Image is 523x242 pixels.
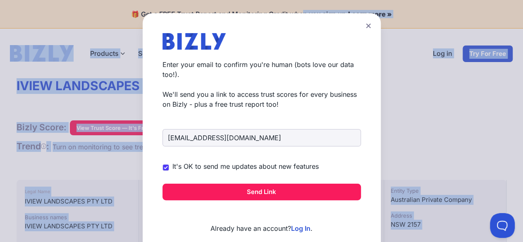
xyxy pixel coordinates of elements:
p: Already have an account? . [162,210,361,233]
a: Log In [291,224,310,232]
input: Email [162,129,361,146]
p: We'll send you a link to access trust scores for every business on Bizly - plus a free trust repo... [162,89,361,109]
label: It's OK to send me updates about new features [172,161,319,171]
img: bizly_logo.svg [162,33,226,50]
button: Send Link [162,184,361,200]
iframe: Toggle Customer Support [490,213,515,238]
p: Enter your email to confirm you're human (bots love our data too!). [162,60,361,79]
